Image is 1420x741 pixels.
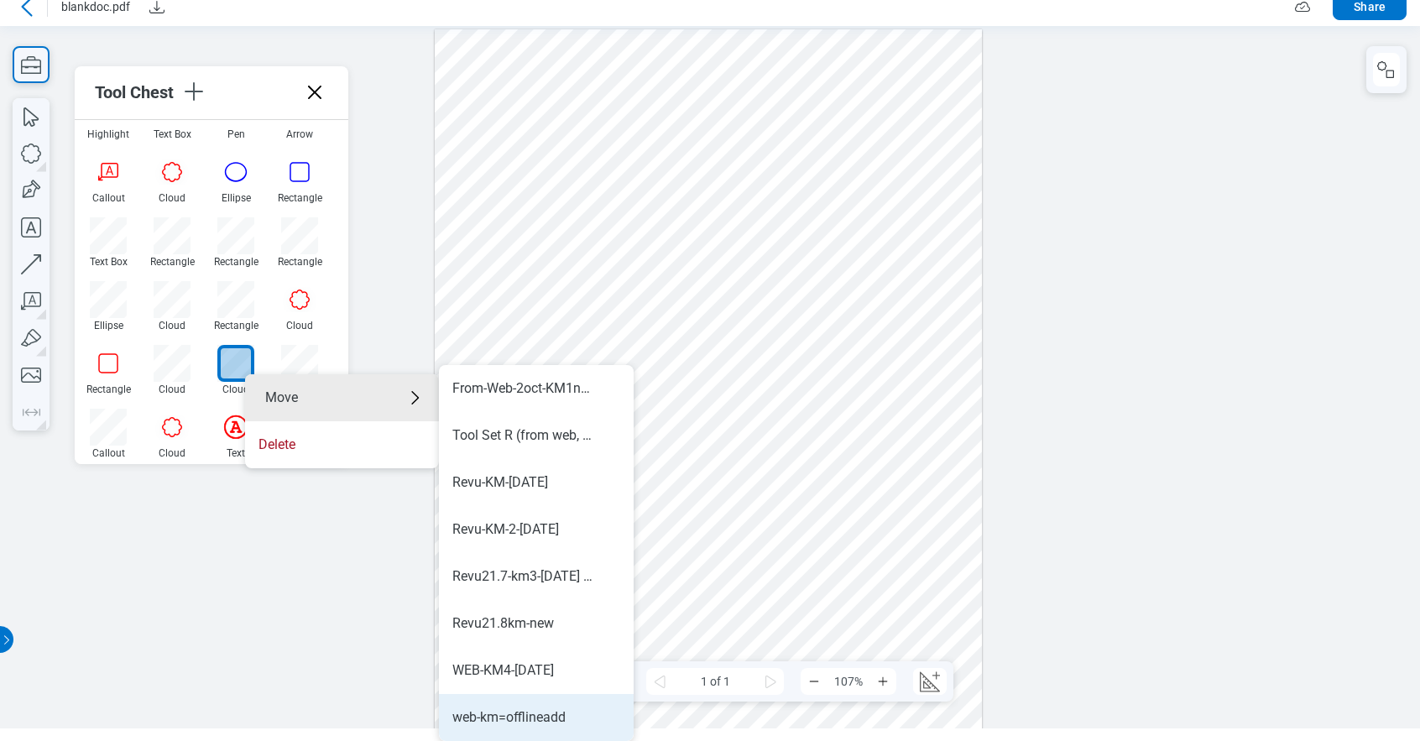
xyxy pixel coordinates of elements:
[452,708,566,727] div: web-km=offlineadd
[869,668,896,695] button: Zoom In
[147,447,197,459] div: Cloud
[452,661,554,680] div: WEB-KM4-[DATE]
[673,668,757,695] span: 1 of 1
[245,374,439,421] div: Move
[439,365,634,741] ul: Move
[452,379,593,398] div: From-Web-2oct-KM1new
[245,421,439,468] li: Delete
[211,128,261,140] div: Pen
[452,614,554,633] div: Revu21.8km-new
[274,320,325,331] div: Cloud
[827,668,869,695] span: 107%
[83,256,133,268] div: Text Box
[452,473,548,492] div: Revu-KM-[DATE]
[913,668,947,695] button: Create Scale
[83,192,133,204] div: Callout
[211,256,261,268] div: Rectangle
[147,128,197,140] div: Text Box
[83,128,133,140] div: Highlight
[147,320,197,331] div: Cloud
[452,520,559,539] div: Revu-KM-2-[DATE]
[211,384,261,395] div: Cloud
[83,384,133,395] div: Rectangle
[83,320,133,331] div: Ellipse
[274,192,325,204] div: Rectangle
[211,192,261,204] div: Ellipse
[452,426,593,445] div: Tool Set R (from web, [EMAIL_ADDRESS][DOMAIN_NAME], 02.10)
[211,320,261,331] div: Rectangle
[147,192,197,204] div: Cloud
[801,668,827,695] button: Zoom Out
[274,128,325,140] div: Arrow
[83,447,133,459] div: Callout
[452,567,593,586] div: Revu21.7-km3-[DATE] BETA
[147,384,197,395] div: Cloud
[274,256,325,268] div: Rectangle
[245,374,439,468] ul: Menu
[147,256,197,268] div: Rectangle
[211,447,261,459] div: Text
[95,82,180,102] div: Tool Chest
